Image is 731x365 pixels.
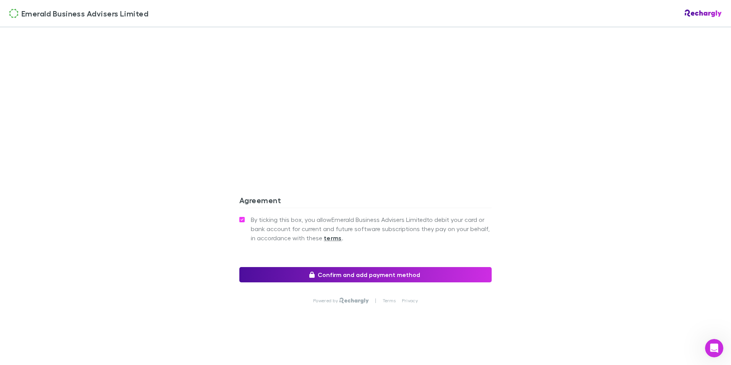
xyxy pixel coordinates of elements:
[313,298,340,304] p: Powered by
[239,196,492,208] h3: Agreement
[383,298,396,304] a: Terms
[375,298,376,304] p: |
[324,234,342,242] strong: terms
[402,298,418,304] a: Privacy
[21,8,148,19] span: Emerald Business Advisers Limited
[9,9,18,18] img: Emerald Business Advisers Limited's Logo
[251,215,492,243] span: By ticking this box, you allow Emerald Business Advisers Limited to debit your card or bank accou...
[705,339,723,357] iframe: Intercom live chat
[685,10,722,17] img: Rechargly Logo
[340,298,369,304] img: Rechargly Logo
[239,267,492,282] button: Confirm and add payment method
